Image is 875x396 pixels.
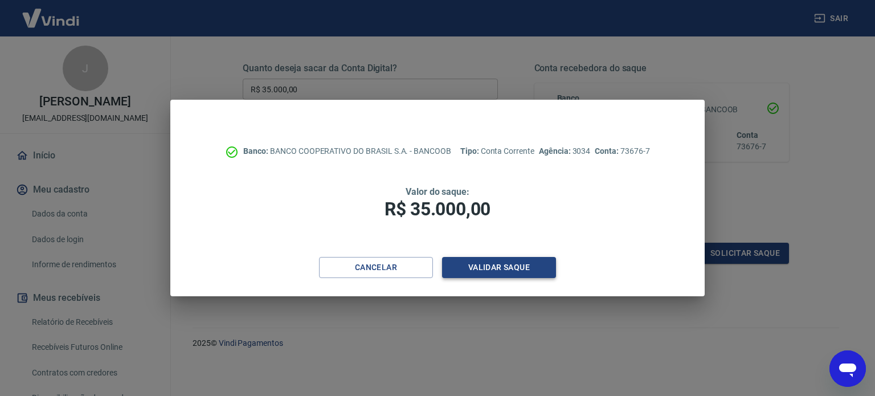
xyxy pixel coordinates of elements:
p: 73676-7 [595,145,649,157]
span: Conta: [595,146,620,156]
span: Tipo: [460,146,481,156]
p: BANCO COOPERATIVO DO BRASIL S.A. - BANCOOB [243,145,451,157]
span: R$ 35.000,00 [385,198,490,220]
span: Agência: [539,146,573,156]
span: Valor do saque: [406,186,469,197]
button: Cancelar [319,257,433,278]
p: 3034 [539,145,590,157]
button: Validar saque [442,257,556,278]
p: Conta Corrente [460,145,534,157]
iframe: Botão para abrir a janela de mensagens [829,350,866,387]
span: Banco: [243,146,270,156]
